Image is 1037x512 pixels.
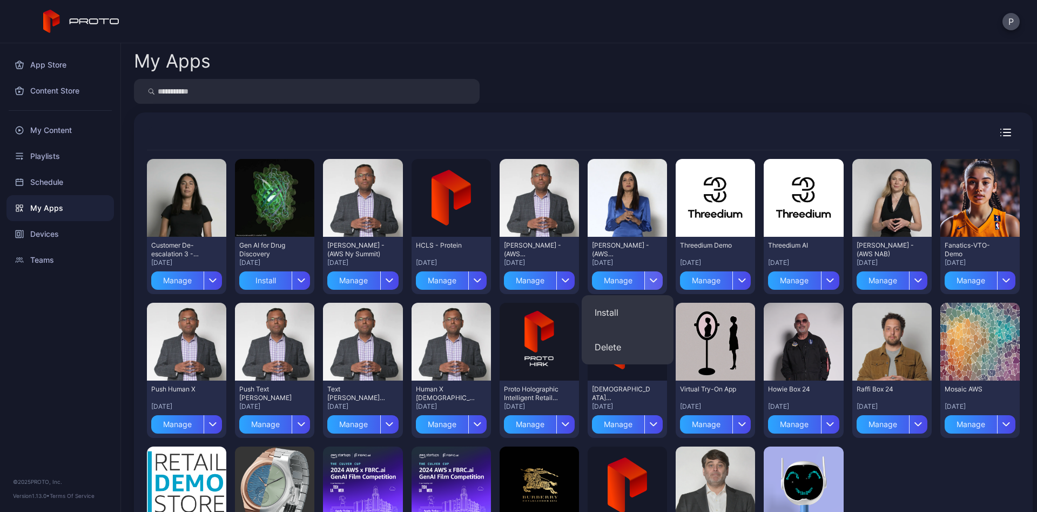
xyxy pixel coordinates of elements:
button: Manage [857,411,927,434]
div: Install [239,271,292,290]
div: Manage [945,271,997,290]
div: [DATE] [327,402,398,411]
div: Manage [327,415,380,434]
a: Content Store [6,78,114,104]
button: P [1002,13,1020,30]
div: Human X Swami - (AWS) [416,385,475,402]
button: Manage [680,411,751,434]
button: Manage [504,411,575,434]
div: [DATE] [768,402,839,411]
button: Manage [945,411,1015,434]
button: Install [239,267,310,290]
div: HCLS - Protein [416,241,475,250]
div: Manage [151,415,204,434]
button: Manage [239,411,310,434]
div: Raffi Box 24 [857,385,916,394]
button: Manage [416,267,487,290]
div: Manage [592,415,644,434]
div: Threedium Demo [680,241,739,250]
div: Swami - (AWS Ny Summit) [327,241,387,258]
div: © 2025 PROTO, Inc. [13,477,107,486]
div: [DATE] [680,402,751,411]
div: Manage [416,271,468,290]
div: [DATE] [857,258,927,267]
div: Manage [504,415,556,434]
div: [DATE] [416,402,487,411]
button: Delete [582,330,674,364]
div: Manage [680,271,732,290]
button: Manage [504,267,575,290]
div: Manage [768,415,820,434]
a: Terms Of Service [50,493,95,499]
div: [DATE] [680,258,751,267]
div: Proto Holographic Intelligent Retail Kiosk (HIRK) [504,385,563,402]
button: Manage [327,411,398,434]
div: Ruth Bascom - (AWS NAB) [857,241,916,258]
button: Manage [592,411,663,434]
span: Version 1.13.0 • [13,493,50,499]
a: My Content [6,117,114,143]
div: Threedium AI [768,241,827,250]
div: Push Text Hologram Swami [239,385,299,402]
div: Manage [239,415,292,434]
div: Nandini Huddle - (AWS Brent) [592,241,651,258]
div: Manage [151,271,204,290]
a: App Store [6,52,114,78]
div: Virtual Try-On App [680,385,739,394]
div: Manage [592,271,644,290]
div: Manage [416,415,468,434]
div: [DATE] [504,402,575,411]
div: [DATE] [945,402,1015,411]
button: Install [582,295,674,330]
button: Manage [768,411,839,434]
div: Manage [504,271,556,290]
button: Manage [945,267,1015,290]
div: Manage [945,415,997,434]
button: Manage [151,267,222,290]
button: Manage [327,267,398,290]
div: Howie Box 24 [768,385,827,394]
div: Gen AI for Drug Discovery [239,241,299,258]
button: Manage [416,411,487,434]
div: NRF Swami [592,385,651,402]
div: [DATE] [239,258,310,267]
div: [DATE] [151,258,222,267]
div: [DATE] [857,402,927,411]
button: Manage [680,267,751,290]
div: My Apps [134,52,211,70]
a: Playlists [6,143,114,169]
div: Manage [327,271,380,290]
a: Teams [6,247,114,273]
div: Manage [680,415,732,434]
div: [DATE] [239,402,310,411]
div: [DATE] [945,258,1015,267]
div: [DATE] [504,258,575,267]
div: [DATE] [768,258,839,267]
button: Manage [857,267,927,290]
button: Manage [151,411,222,434]
a: Schedule [6,169,114,195]
div: Swami Huddle - (AWS Brent) [504,241,563,258]
div: [DATE] [327,258,398,267]
div: Fanatics-VTO-Demo [945,241,1004,258]
div: Text Hologram Swami [327,385,387,402]
div: Customer De-escalation 3 - (Amazon Last Mile) [151,241,211,258]
div: [DATE] [592,258,663,267]
a: My Apps [6,195,114,221]
div: Manage [857,415,909,434]
div: Mosaic AWS [945,385,1004,394]
a: Devices [6,221,114,247]
button: Manage [592,267,663,290]
div: Manage [857,271,909,290]
div: Manage [768,271,820,290]
div: [DATE] [416,258,487,267]
button: Manage [768,267,839,290]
